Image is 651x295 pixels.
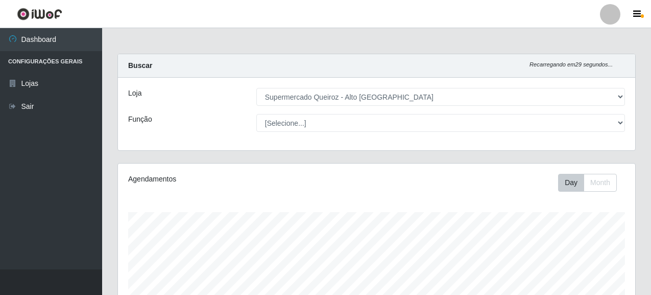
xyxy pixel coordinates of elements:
[17,8,62,20] img: CoreUI Logo
[584,174,617,192] button: Month
[128,174,326,185] div: Agendamentos
[128,88,141,99] label: Loja
[529,61,613,67] i: Recarregando em 29 segundos...
[128,61,152,70] strong: Buscar
[558,174,625,192] div: Toolbar with button groups
[558,174,617,192] div: First group
[558,174,584,192] button: Day
[128,114,152,125] label: Função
